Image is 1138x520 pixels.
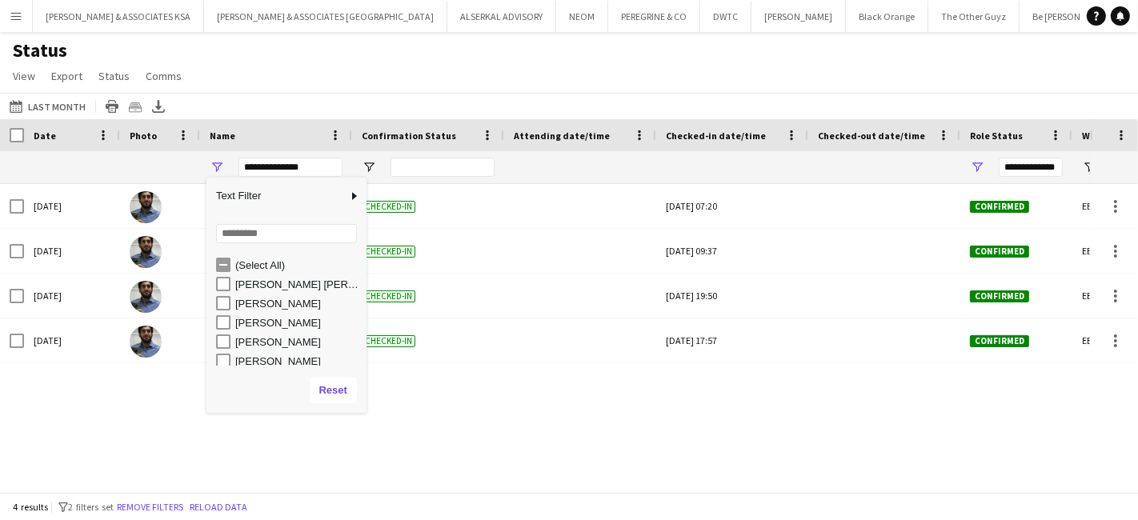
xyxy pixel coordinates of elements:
div: [PERSON_NAME] [235,336,362,348]
img: Saif Khan [130,326,162,358]
a: Status [92,66,136,86]
span: Confirmation Status [362,130,456,142]
span: Confirmed [970,290,1029,302]
img: Saif Khan [130,236,162,268]
div: [DATE] [24,274,120,318]
img: Saif Khan [130,191,162,223]
span: Date [34,130,56,142]
div: [DATE] 17:57 [666,318,799,362]
button: Last Month [6,97,89,116]
button: Reload data [186,498,250,516]
div: [PERSON_NAME] [PERSON_NAME] [235,278,362,290]
a: Comms [139,66,188,86]
button: Open Filter Menu [362,160,376,174]
span: Text Filter [206,182,347,210]
span: View [13,69,35,83]
button: The Other Guyz [928,1,1020,32]
span: Confirmed [970,335,1029,347]
button: Remove filters [114,498,186,516]
button: ALSERKAL ADVISORY [447,1,556,32]
span: Checked-out date/time [818,130,925,142]
button: Open Filter Menu [1082,160,1096,174]
span: Photo [130,130,157,142]
button: [PERSON_NAME] [751,1,846,32]
span: Role Status [970,130,1023,142]
span: Status [98,69,130,83]
button: [PERSON_NAME] & ASSOCIATES [GEOGRAPHIC_DATA] [204,1,447,32]
span: Checked-in [362,335,415,347]
span: Confirmed [970,246,1029,258]
app-action-btn: Print [102,97,122,116]
input: Search filter values [216,224,357,243]
button: Black Orange [846,1,928,32]
div: (Select All) [235,259,362,271]
div: [PERSON_NAME] [235,355,362,367]
span: Name [210,130,235,142]
span: Checked-in date/time [666,130,766,142]
app-action-btn: Export XLSX [149,97,168,116]
button: [PERSON_NAME] & ASSOCIATES KSA [33,1,204,32]
div: [DATE] 19:50 [666,274,799,318]
div: [DATE] 07:20 [666,184,799,228]
div: [DATE] [24,184,120,228]
button: Open Filter Menu [970,160,984,174]
span: Export [51,69,82,83]
span: Checked-in [362,246,415,258]
div: [DATE] [24,229,120,273]
input: Confirmation Status Filter Input [391,158,495,177]
img: Saif Khan [130,281,162,313]
span: Checked-in [362,290,415,302]
a: Export [45,66,89,86]
div: [PERSON_NAME] [235,298,362,310]
button: Be [PERSON_NAME] [1020,1,1126,32]
div: [DATE] 09:37 [666,229,799,273]
app-action-btn: Crew files as ZIP [126,97,145,116]
button: NEOM [556,1,608,32]
button: Reset [310,378,357,403]
button: PEREGRINE & CO [608,1,700,32]
button: DWTC [700,1,751,32]
div: Column Filter [206,178,367,413]
span: Checked-in [362,201,415,213]
div: [PERSON_NAME] [235,317,362,329]
div: [DATE] [24,318,120,362]
span: 2 filters set [68,501,114,513]
span: Comms [146,69,182,83]
span: Attending date/time [514,130,610,142]
span: Confirmed [970,201,1029,213]
a: View [6,66,42,86]
button: Open Filter Menu [210,160,224,174]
